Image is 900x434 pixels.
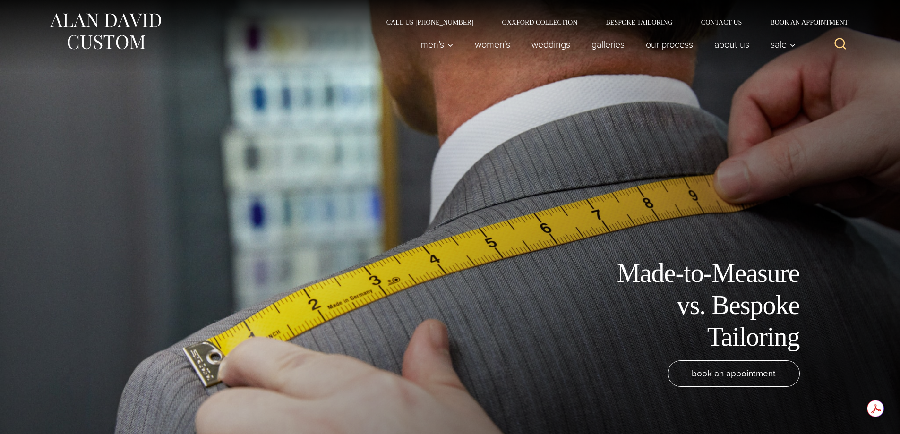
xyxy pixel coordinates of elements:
nav: Primary Navigation [410,35,801,54]
a: weddings [521,35,581,54]
a: Call Us [PHONE_NUMBER] [372,19,488,26]
button: View Search Form [829,33,852,56]
a: Galleries [581,35,635,54]
span: Men’s [420,40,454,49]
a: Bespoke Tailoring [591,19,686,26]
span: Sale [771,40,796,49]
nav: Secondary Navigation [372,19,852,26]
a: Our Process [635,35,703,54]
img: Alan David Custom [49,10,162,52]
a: Oxxford Collection [488,19,591,26]
a: Book an Appointment [756,19,851,26]
h1: Made-to-Measure vs. Bespoke Tailoring [587,257,800,353]
a: Women’s [464,35,521,54]
span: book an appointment [692,366,776,380]
a: About Us [703,35,760,54]
a: book an appointment [668,360,800,387]
a: Contact Us [687,19,756,26]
